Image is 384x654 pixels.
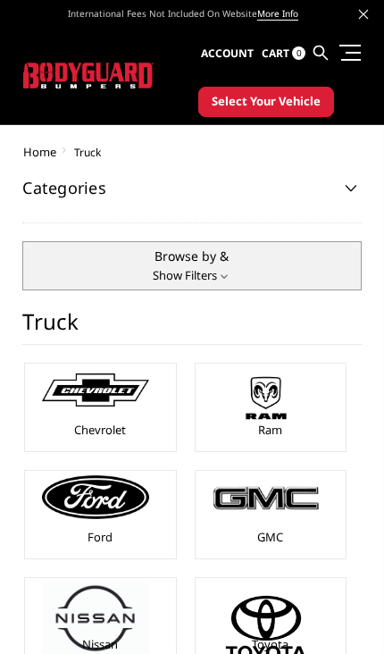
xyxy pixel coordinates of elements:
[22,241,361,290] a: Browse by & Show Filters
[212,93,321,111] span: Select Your Vehicle
[22,308,361,345] h1: Truck
[258,422,282,438] a: Ram
[22,180,361,196] h5: Categories
[88,529,113,545] a: Ford
[292,46,305,60] span: 0
[74,145,101,160] span: Truck
[257,529,283,545] a: GMC
[262,30,305,77] a: Cart 0
[23,144,56,160] a: Home
[23,63,154,88] img: BODYGUARD BUMPERS
[28,247,355,265] span: Browse by &
[153,267,231,285] span: Show Filters
[257,7,298,21] a: More Info
[252,636,288,652] a: Toyota
[201,30,254,77] a: Account
[201,46,254,61] span: Account
[198,87,334,117] button: Select Your Vehicle
[82,636,118,652] a: Nissan
[74,422,126,438] a: Chevrolet
[262,46,289,61] span: Cart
